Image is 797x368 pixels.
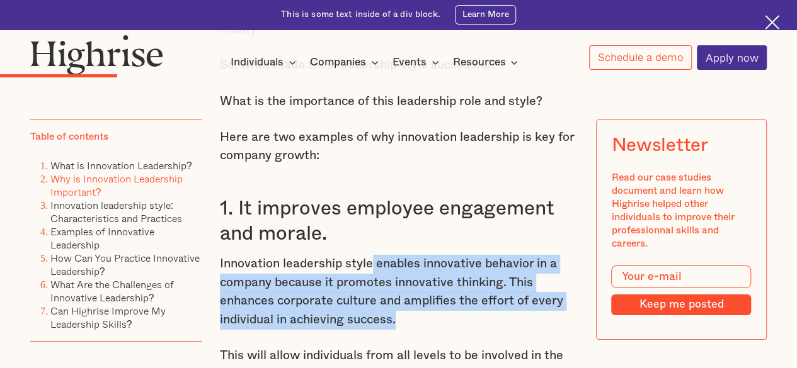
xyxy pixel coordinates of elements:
[220,255,578,329] p: Innovation leadership style enables innovative behavior in a company because it promotes innovati...
[50,224,154,252] a: Examples of Innovative Leadership
[50,277,174,305] a: What Are the Challenges of Innovative Leadership?
[50,250,200,279] a: How Can You Practice Innovative Leadership?
[50,158,192,173] a: What is Innovation Leadership?
[220,128,578,165] p: Here are two examples of why innovation leadership is key for company growth:
[611,294,751,315] input: Keep me posted
[50,171,183,199] a: Why is Innovation Leadership Important?
[30,35,163,75] img: Highrise logo
[310,55,366,70] div: Companies
[281,9,440,21] div: This is some text inside of a div block.
[611,171,751,250] div: Read our case studies document and learn how Highrise helped other individuals to improve their p...
[231,55,300,70] div: Individuals
[611,265,751,288] input: Your e-mail
[220,92,578,111] p: What is the importance of this leadership role and style?
[50,303,166,332] a: Can Highrise Improve My Leadership Skills?
[611,265,751,315] form: Modal Form
[393,55,427,70] div: Events
[589,45,692,70] a: Schedule a demo
[220,196,578,246] h3: 1. It improves employee engagement and morale.
[611,135,708,156] div: Newsletter
[765,15,779,30] img: Cross icon
[393,55,443,70] div: Events
[30,130,108,143] div: Table of contents
[452,55,505,70] div: Resources
[310,55,382,70] div: Companies
[50,198,182,226] a: Innovation leadership style: Characteristics and Practices
[697,45,767,70] a: Apply now
[455,5,516,25] a: Learn More
[231,55,284,70] div: Individuals
[452,55,522,70] div: Resources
